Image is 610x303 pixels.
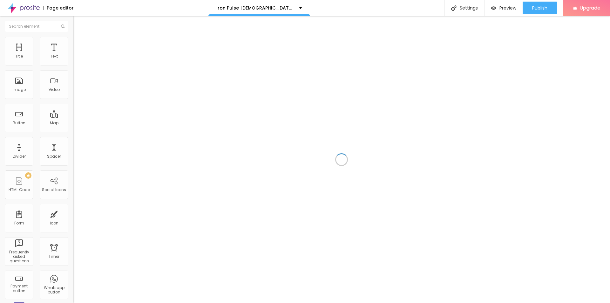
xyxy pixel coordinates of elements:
[9,188,30,192] div: HTML Code
[49,87,60,92] div: Video
[485,2,523,14] button: Preview
[6,250,31,264] div: Frequently asked questions
[13,154,26,159] div: Divider
[50,121,58,125] div: Map
[43,6,74,10] div: Page editor
[13,121,25,125] div: Button
[5,21,68,32] input: Search element
[47,154,61,159] div: Spacer
[13,87,26,92] div: Image
[451,5,457,11] img: Icone
[580,5,600,10] span: Upgrade
[216,6,294,10] p: Iron Pulse [DEMOGRAPHIC_DATA][MEDICAL_DATA]
[499,5,516,10] span: Preview
[523,2,557,14] button: Publish
[532,5,547,10] span: Publish
[491,5,496,11] img: view-1.svg
[61,24,65,28] img: Icone
[42,188,66,192] div: Social Icons
[50,221,58,225] div: Icon
[49,254,59,259] div: Timer
[50,54,58,59] div: Text
[15,54,23,59] div: Title
[6,284,31,293] div: Payment button
[14,221,24,225] div: Form
[41,286,66,295] div: Whatsapp button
